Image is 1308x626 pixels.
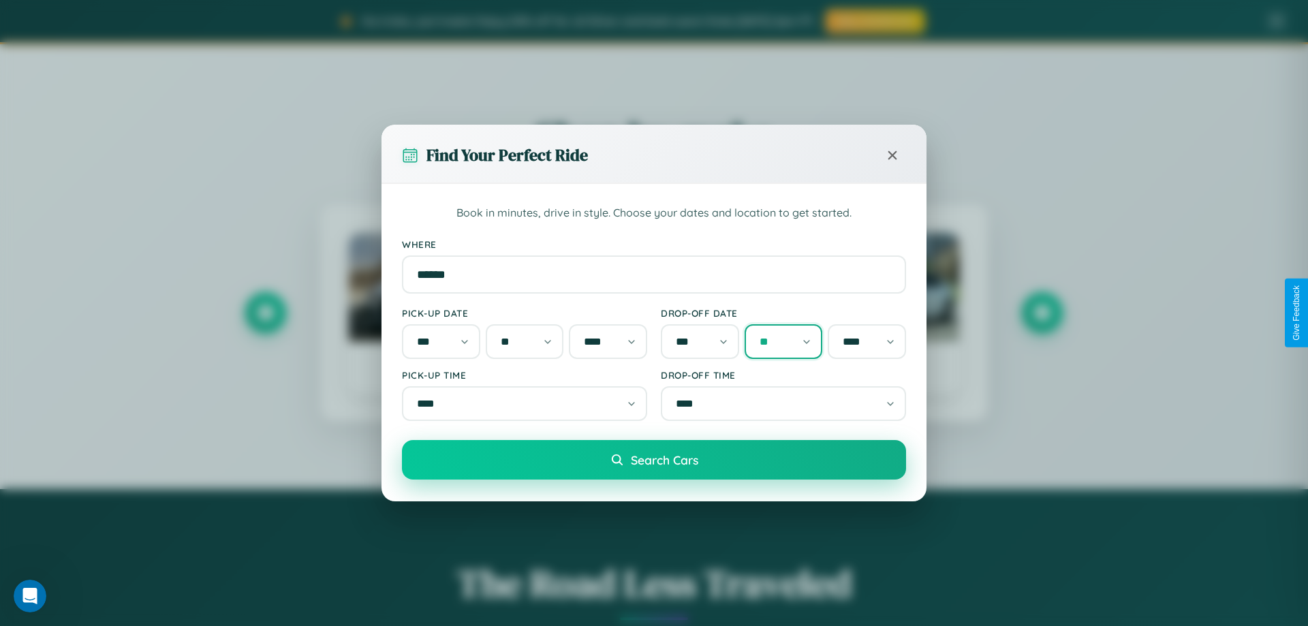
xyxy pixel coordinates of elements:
label: Where [402,238,906,250]
label: Drop-off Date [661,307,906,319]
label: Drop-off Time [661,369,906,381]
label: Pick-up Time [402,369,647,381]
label: Pick-up Date [402,307,647,319]
p: Book in minutes, drive in style. Choose your dates and location to get started. [402,204,906,222]
h3: Find Your Perfect Ride [426,144,588,166]
button: Search Cars [402,440,906,480]
span: Search Cars [631,452,698,467]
